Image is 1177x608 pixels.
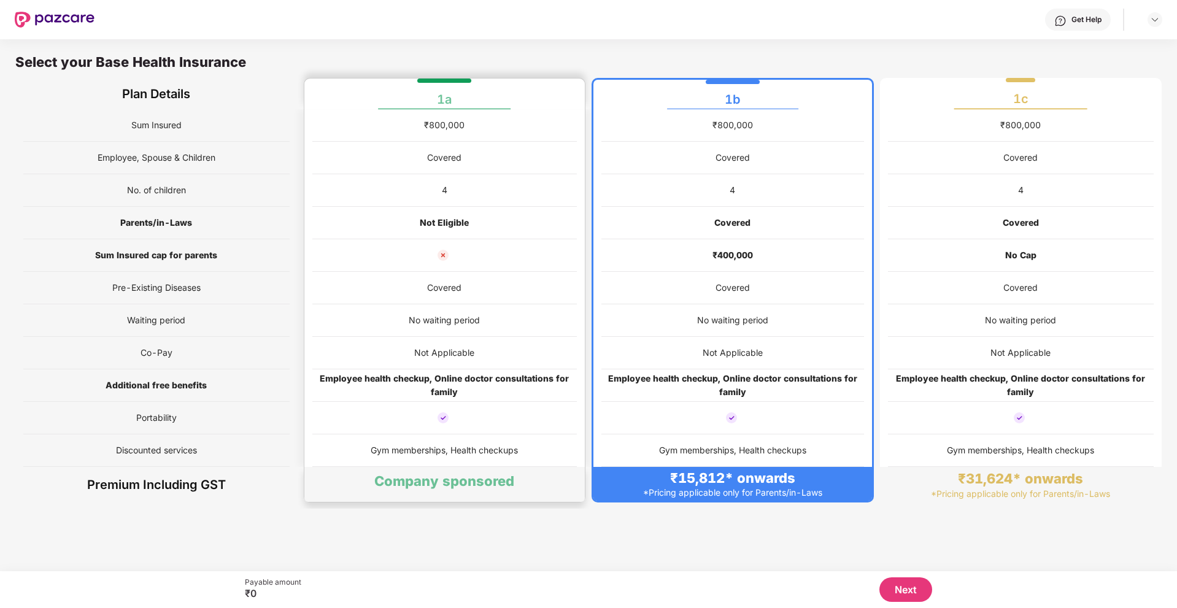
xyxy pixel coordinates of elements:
div: Covered [427,151,461,164]
div: Employee health checkup, Online doctor consultations for family [312,372,577,399]
div: *Pricing applicable only for Parents/in-Laws [931,488,1110,499]
div: Payable amount [245,577,301,587]
span: Sum Insured [131,114,182,137]
img: svg+xml;base64,PHN2ZyBpZD0iRHJvcGRvd24tMzJ4MzIiIHhtbG5zPSJodHRwOi8vd3d3LnczLm9yZy8yMDAwL3N2ZyIgd2... [1150,15,1160,25]
div: ₹800,000 [1000,118,1041,132]
div: Employee health checkup, Online doctor consultations for family [888,372,1154,399]
img: cover_tick.svg [1012,410,1027,425]
div: ₹0 [245,587,301,599]
div: Gym memberships, Health checkups [947,444,1094,457]
div: Not Applicable [703,346,763,360]
span: No. of children [127,179,186,202]
div: Covered [716,281,750,294]
img: not_cover_cross.svg [436,248,450,263]
div: Get Help [1071,15,1102,25]
div: Company sponsored [374,472,514,490]
img: New Pazcare Logo [15,12,95,28]
span: Parents/in-Laws [120,211,192,234]
div: Employee health checkup, Online doctor consultations for family [601,372,864,399]
span: Co-Pay [141,341,172,364]
div: 4 [442,183,447,197]
div: Covered [1003,281,1038,294]
span: Pre-Existing Diseases [112,276,201,299]
div: Gym memberships, Health checkups [371,444,518,457]
span: Sum Insured cap for parents [95,244,217,267]
div: Covered [427,281,461,294]
div: Gym memberships, Health checkups [659,444,806,457]
img: cover_tick.svg [724,410,739,425]
div: Not Applicable [990,346,1051,360]
div: 1a [437,82,452,107]
button: Next [879,577,932,602]
div: Covered [1003,216,1039,229]
div: ₹31,624* onwards [958,470,1083,487]
div: No Cap [1005,248,1036,262]
div: Plan Details [23,78,290,109]
img: svg+xml;base64,PHN2ZyBpZD0iSGVscC0zMngzMiIgeG1sbnM9Imh0dHA6Ly93d3cudzMub3JnLzIwMDAvc3ZnIiB3aWR0aD... [1054,15,1067,27]
div: Not Eligible [420,216,469,229]
div: *Pricing applicable only for Parents/in-Laws [643,487,822,498]
div: No waiting period [409,314,480,327]
div: Covered [1003,151,1038,164]
div: 1c [1013,82,1028,106]
img: cover_tick.svg [436,410,450,425]
div: 4 [1018,183,1024,197]
span: Additional free benefits [106,374,207,397]
div: No waiting period [697,314,768,327]
span: Waiting period [127,309,185,332]
div: Premium Including GST [23,467,290,502]
span: Discounted services [116,439,197,462]
div: 4 [730,183,735,197]
div: ₹800,000 [424,118,465,132]
div: Covered [714,216,751,229]
div: 1b [725,82,740,107]
div: No waiting period [985,314,1056,327]
div: ₹400,000 [712,248,753,262]
div: Covered [716,151,750,164]
div: ₹800,000 [712,118,753,132]
span: Portability [136,406,177,429]
div: ₹15,812* onwards [670,469,795,487]
div: Not Applicable [414,346,474,360]
div: Select your Base Health Insurance [15,53,1162,78]
span: Employee, Spouse & Children [98,146,215,169]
